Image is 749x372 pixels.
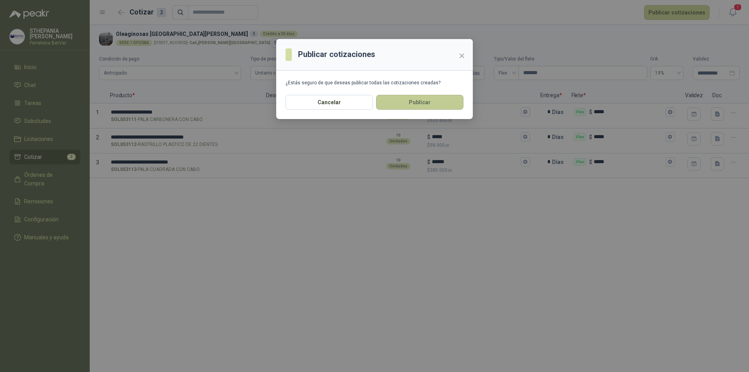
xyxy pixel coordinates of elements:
[376,95,463,110] button: Publicar
[286,80,463,85] div: ¿Estás seguro de que deseas publicar todas las cotizaciones creadas?
[286,95,373,110] button: Cancelar
[459,53,465,59] span: close
[456,50,468,62] button: Close
[298,48,375,61] h3: Publicar cotizaciones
